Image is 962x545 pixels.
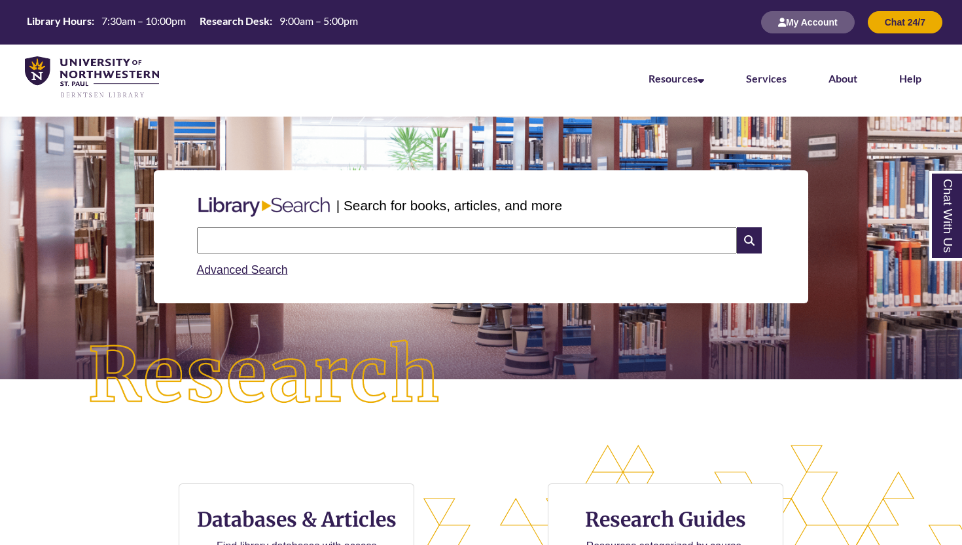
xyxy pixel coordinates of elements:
[25,56,159,99] img: UNWSP Library Logo
[190,507,403,532] h3: Databases & Articles
[194,14,274,28] th: Research Desk:
[197,263,288,276] a: Advanced Search
[22,14,363,31] a: Hours Today
[192,192,336,222] img: Libary Search
[336,195,562,216] p: | Search for books, articles, and more
[22,14,96,28] th: Library Hours:
[828,72,857,85] a: About
[868,16,942,28] a: Chat 24/7
[279,14,358,27] span: 9:00am – 5:00pm
[899,72,921,85] a: Help
[649,72,704,85] a: Resources
[737,227,762,254] i: Search
[22,14,363,30] table: Hours Today
[559,507,772,532] h3: Research Guides
[746,72,787,85] a: Services
[868,11,942,33] button: Chat 24/7
[761,11,855,33] button: My Account
[48,301,482,451] img: Research
[101,14,186,27] span: 7:30am – 10:00pm
[761,16,855,28] a: My Account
